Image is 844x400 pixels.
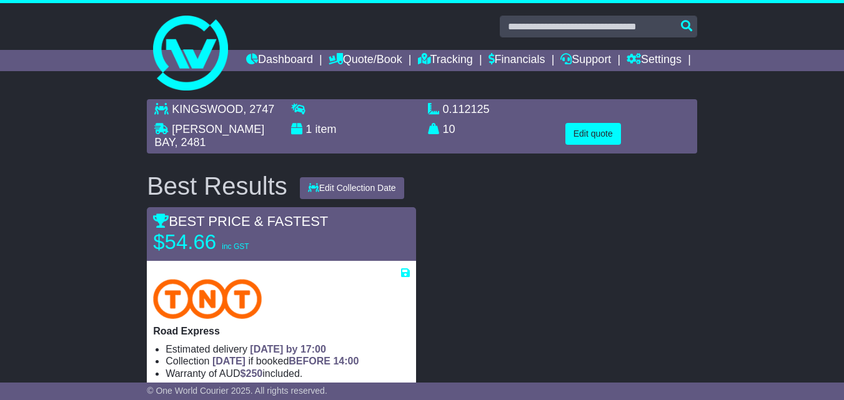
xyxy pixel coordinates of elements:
[443,103,490,115] span: 0.112125
[212,356,246,366] span: [DATE]
[166,355,409,367] li: Collection
[172,103,243,115] span: KINGSWOOD
[153,230,309,255] p: $54.66
[250,344,326,354] span: [DATE] by 17:00
[153,325,409,337] p: Road Express
[241,368,263,379] span: $
[627,50,682,71] a: Settings
[443,123,455,135] span: 10
[560,50,611,71] a: Support
[222,242,249,251] span: inc GST
[300,177,404,199] button: Edit Collection Date
[175,136,206,149] span: , 2481
[243,103,274,115] span: , 2747
[246,368,263,379] span: 250
[166,343,409,355] li: Estimated delivery
[246,50,313,71] a: Dashboard
[166,368,409,379] li: Warranty of AUD included.
[147,386,327,396] span: © One World Courier 2025. All rights reserved.
[418,50,473,71] a: Tracking
[333,356,359,366] span: 14:00
[153,279,262,319] img: TNT Domestic: Road Express
[153,213,328,229] span: BEST PRICE & FASTEST
[154,123,264,149] span: [PERSON_NAME] BAY
[305,123,312,135] span: 1
[489,50,545,71] a: Financials
[329,50,402,71] a: Quote/Book
[289,356,330,366] span: BEFORE
[565,123,621,145] button: Edit quote
[212,356,359,366] span: if booked
[315,123,336,135] span: item
[141,172,294,200] div: Best Results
